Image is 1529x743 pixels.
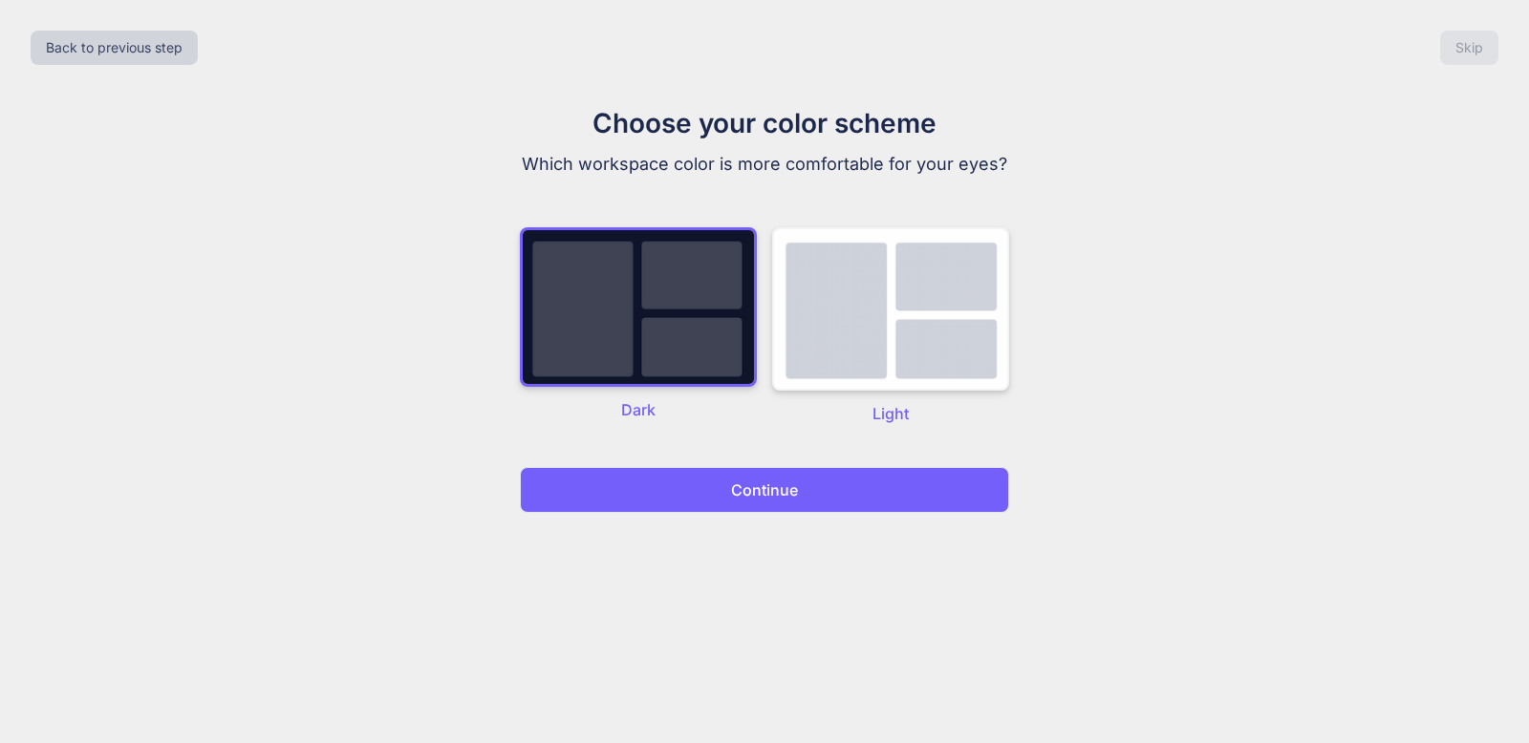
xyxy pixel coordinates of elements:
[520,227,757,387] img: dark
[443,103,1086,143] h1: Choose your color scheme
[520,398,757,421] p: Dark
[731,478,798,501] p: Continue
[31,31,198,65] button: Back to previous step
[443,151,1086,178] p: Which workspace color is more comfortable for your eyes?
[1440,31,1498,65] button: Skip
[520,467,1009,513] button: Continue
[772,402,1009,425] p: Light
[772,227,1009,391] img: dark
